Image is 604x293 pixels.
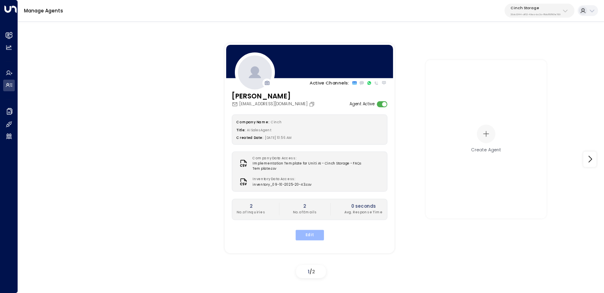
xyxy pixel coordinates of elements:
[350,101,374,107] label: Agent Active
[236,203,265,210] h2: 2
[24,7,63,14] a: Manage Agents
[236,119,269,124] label: Company Name:
[252,182,311,187] span: inventory_09-10-2025-20-43.csv
[511,6,560,10] p: Cinch Storage
[232,101,316,107] div: [EMAIL_ADDRESS][DOMAIN_NAME]
[309,101,316,107] button: Copy
[505,4,574,18] button: Cinch Storage20dc0344-df52-49ea-bc2a-8bb80861e769
[295,230,324,240] button: Edit
[344,210,382,215] p: Avg. Response Time
[264,135,292,140] span: [DATE] 10:56 AM
[232,91,316,101] h3: [PERSON_NAME]
[471,147,501,153] div: Create Agent
[296,265,326,278] div: /
[236,210,265,215] p: No. of Inquiries
[236,127,245,132] label: Title:
[308,268,310,275] span: 1
[511,13,560,16] p: 20dc0344-df52-49ea-bc2a-8bb80861e769
[252,177,308,182] label: Inventory Data Access:
[252,161,383,171] span: Implementation Template for Uniti AI - Cinch Storage - FAQs Template.csv
[310,79,349,86] p: Active Channels:
[312,268,315,275] span: 2
[247,127,271,132] span: AI Sales Agent
[270,119,281,124] span: Cinch
[292,203,316,210] h2: 2
[292,210,316,215] p: No. of Emails
[236,135,263,140] label: Created Date:
[344,203,382,210] h2: 0 seconds
[252,156,379,161] label: Company Data Access:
